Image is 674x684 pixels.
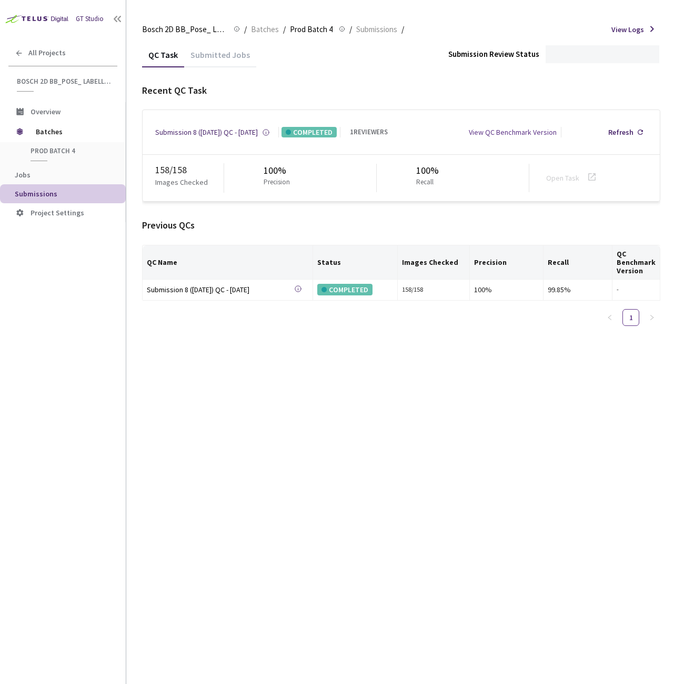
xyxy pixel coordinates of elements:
span: All Projects [28,48,66,57]
span: View Logs [611,24,644,35]
span: left [607,314,613,321]
th: Status [313,245,398,280]
span: Prod Batch 4 [31,146,108,155]
div: Submission 8 ([DATE]) QC - [DATE] [147,284,294,295]
div: Refresh [608,127,633,137]
span: Bosch 2D BB_Pose_ Labelling (2025) [17,77,111,86]
p: Precision [264,177,290,187]
div: GT Studio [76,14,104,24]
span: Overview [31,107,61,116]
a: Submissions [354,23,399,35]
li: / [349,23,352,36]
li: / [283,23,286,36]
a: Open Task [546,173,579,183]
div: 100% [416,164,439,177]
span: Batches [36,121,108,142]
th: QC Benchmark Version [612,245,660,280]
div: 1 REVIEWERS [350,127,388,137]
button: right [643,309,660,326]
li: Next Page [643,309,660,326]
span: Jobs [15,170,31,180]
div: Previous QCs [142,219,660,232]
a: 1 [623,310,639,325]
span: Submissions [356,23,397,36]
th: Precision [470,245,544,280]
span: Submissions [15,189,57,199]
span: Bosch 2D BB_Pose_ Labelling (2025) [142,23,227,36]
li: / [244,23,247,36]
div: - [617,285,656,295]
div: 100% [474,284,539,295]
div: 100% [264,164,294,177]
a: Submission 8 ([DATE]) QC - [DATE] [155,127,258,137]
li: Previous Page [601,309,618,326]
div: QC Task [142,49,184,67]
li: 1 [622,309,639,326]
p: Images Checked [155,177,208,187]
span: Batches [251,23,279,36]
th: Images Checked [398,245,470,280]
div: Submission Review Status [448,48,539,60]
button: left [601,309,618,326]
div: COMPLETED [317,284,373,295]
span: Project Settings [31,208,84,217]
span: right [649,314,655,321]
li: / [401,23,404,36]
div: View QC Benchmark Version [469,127,557,137]
div: COMPLETED [281,127,337,137]
th: Recall [544,245,612,280]
a: Batches [249,23,281,35]
div: 99.85% [548,284,608,295]
div: 158 / 158 [155,163,224,177]
th: QC Name [143,245,313,280]
a: Submission 8 ([DATE]) QC - [DATE] [147,284,294,296]
p: Recall [416,177,435,187]
span: Prod Batch 4 [290,23,333,36]
div: 158 / 158 [402,285,465,295]
div: Recent QC Task [142,84,660,97]
div: Submitted Jobs [184,49,256,67]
